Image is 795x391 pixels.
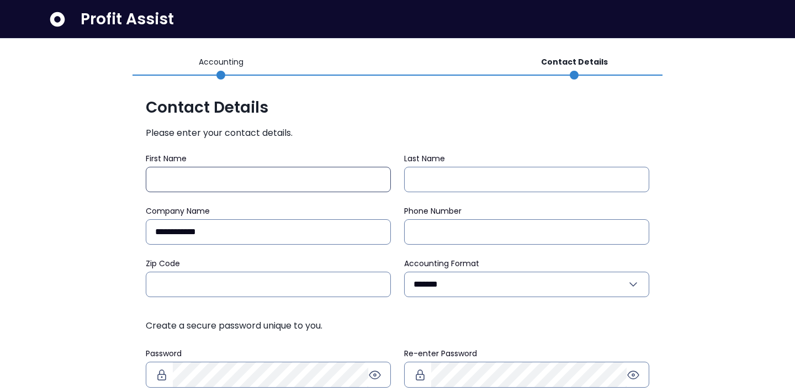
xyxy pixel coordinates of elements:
span: Contact Details [146,98,649,118]
span: Zip Code [146,258,180,269]
p: Accounting [199,56,243,68]
span: Please enter your contact details. [146,126,649,140]
span: Accounting Format [404,258,479,269]
span: Company Name [146,205,210,216]
span: Phone Number [404,205,462,216]
span: Create a secure password unique to you. [146,319,649,332]
span: Profit Assist [81,9,174,29]
p: Contact Details [541,56,608,68]
span: Re-enter Password [404,348,477,359]
span: First Name [146,153,187,164]
span: Last Name [404,153,445,164]
span: Password [146,348,182,359]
